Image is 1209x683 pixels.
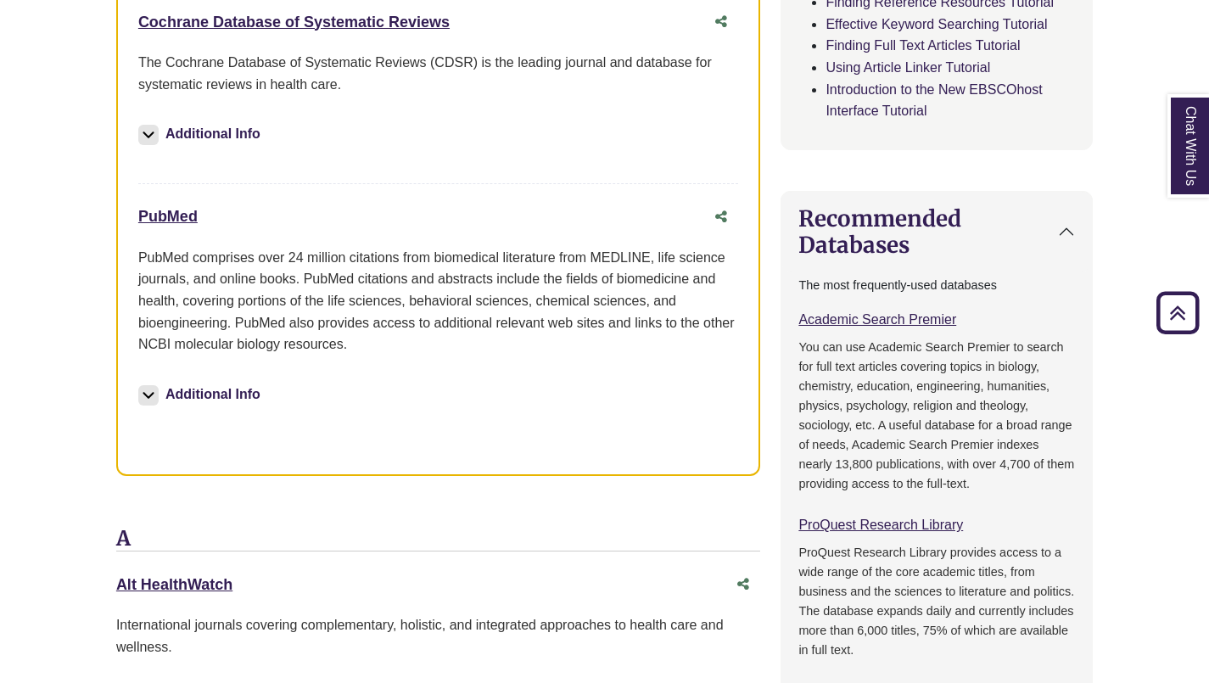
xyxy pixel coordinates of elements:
[138,383,266,406] button: Additional Info
[726,568,760,601] button: Share this database
[826,17,1047,31] a: Effective Keyword Searching Tutorial
[798,276,1075,295] p: The most frequently-used databases
[704,201,738,233] button: Share this database
[798,543,1075,660] p: ProQuest Research Library provides access to a wide range of the core academic titles, from busin...
[798,518,963,532] a: ProQuest Research Library
[116,614,761,658] p: International journals covering complementary, holistic, and integrated approaches to health care...
[138,247,739,355] p: PubMed comprises over 24 million citations from biomedical literature from MEDLINE, life science ...
[704,6,738,38] button: Share this database
[138,122,266,146] button: Additional Info
[798,338,1075,494] p: You can use Academic Search Premier to search for full text articles covering topics in biology, ...
[826,60,990,75] a: Using Article Linker Tutorial
[116,527,761,552] h3: A
[138,52,739,95] p: The Cochrane Database of Systematic Reviews (CDSR) is the leading journal and database for system...
[1150,301,1205,324] a: Back to Top
[116,576,232,593] a: Alt HealthWatch
[138,208,198,225] a: PubMed
[781,192,1092,272] button: Recommended Databases
[826,82,1042,119] a: Introduction to the New EBSCOhost Interface Tutorial
[138,14,450,31] a: Cochrane Database of Systematic Reviews
[826,38,1020,53] a: Finding Full Text Articles Tutorial
[798,312,956,327] a: Academic Search Premier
